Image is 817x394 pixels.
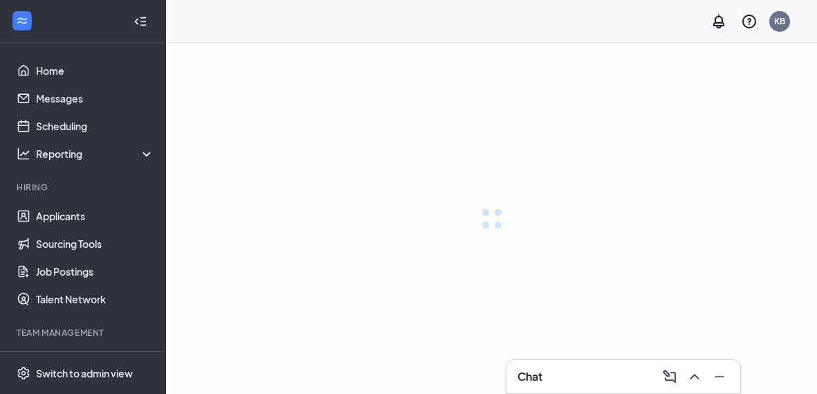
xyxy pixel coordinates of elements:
div: KB [774,15,785,27]
svg: Minimize [711,368,728,385]
div: Reporting [36,147,155,161]
svg: Collapse [134,15,147,28]
a: Talent Network [36,285,154,313]
button: ComposeMessage [657,366,679,388]
button: Minimize [707,366,729,388]
a: Job Postings [36,258,154,285]
svg: QuestionInfo [741,13,758,30]
svg: ComposeMessage [661,368,678,385]
a: Scheduling [36,112,154,140]
a: Applicants [36,202,154,230]
svg: Settings [17,366,30,380]
a: Sourcing Tools [36,230,154,258]
div: Switch to admin view [36,366,133,380]
div: Team Management [17,327,152,339]
svg: Notifications [710,13,727,30]
div: Hiring [17,181,152,193]
svg: WorkstreamLogo [15,14,29,28]
h3: Chat [517,369,542,384]
a: Home [36,57,154,84]
svg: ChevronUp [686,368,703,385]
button: ChevronUp [682,366,704,388]
svg: Analysis [17,147,30,161]
a: Messages [36,84,154,112]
